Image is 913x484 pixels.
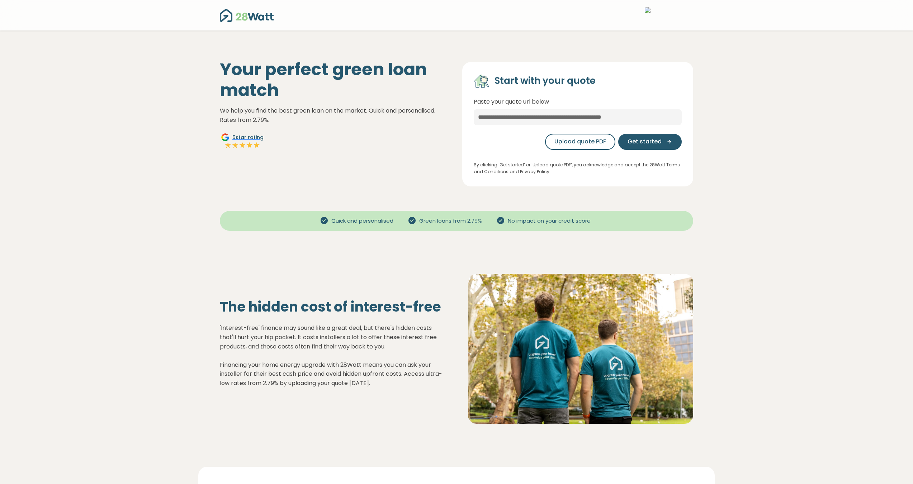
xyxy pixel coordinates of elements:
[232,134,264,141] span: 5 star rating
[253,142,260,149] img: Full star
[474,97,682,106] p: Paste your quote url below
[505,217,593,225] span: No impact on your credit score
[554,137,606,146] span: Upload quote PDF
[220,59,451,100] h1: Your perfect green loan match
[328,217,396,225] span: Quick and personalised
[220,323,445,388] p: 'Interest-free' finance may sound like a great deal, but there's hidden costs that'll hurt your h...
[645,7,693,23] img: moneyme logo
[224,142,232,149] img: Full star
[246,142,253,149] img: Full star
[618,134,682,150] button: Get started
[232,142,239,149] img: Full star
[239,142,246,149] img: Full star
[545,134,615,150] button: Upload quote PDF
[628,137,662,146] span: Get started
[221,133,230,142] img: Google
[877,450,913,484] iframe: Chat Widget
[474,161,682,175] p: By clicking ‘Get started’ or ‘Upload quote PDF’, you acknowledge and accept the 28Watt Terms and ...
[468,274,693,424] img: Solar panel installation on a residential roof
[416,217,485,225] span: Green loans from 2.79%
[220,133,265,150] a: Google5star ratingFull starFull starFull starFull starFull star
[220,299,445,315] h2: The hidden cost of interest-free
[220,8,274,23] img: 28Watt logo
[495,75,596,87] h4: Start with your quote
[220,106,451,124] p: We help you find the best green loan on the market. Quick and personalised. Rates from 2.79%.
